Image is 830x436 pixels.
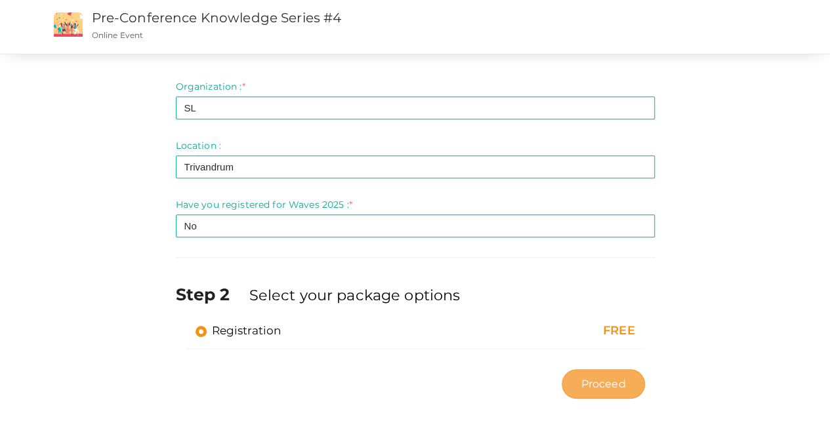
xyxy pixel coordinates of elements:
label: Select your package options [249,285,460,306]
label: Have you registered for Waves 2025 : [176,198,352,211]
button: Proceed [562,369,644,399]
label: Organization : [176,80,245,93]
span: Proceed [581,376,625,391]
p: Online Event [92,30,507,41]
div: FREE [505,323,634,340]
a: Pre-Conference Knowledge Series #4 [92,10,342,26]
img: event2.png [54,12,83,37]
label: Registration [196,323,281,338]
label: Step 2 [176,283,247,306]
label: Location : [176,139,221,152]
